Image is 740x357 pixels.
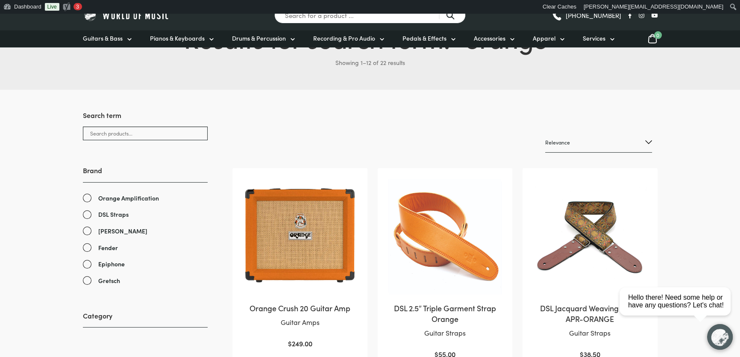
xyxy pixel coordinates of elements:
[83,243,208,253] a: Fender
[83,34,123,43] span: Guitars & Bass
[83,209,208,219] a: DSL Straps
[241,317,358,328] p: Guitar Amps
[98,259,125,269] span: Epiphone
[386,327,504,339] p: Guitar Straps
[402,34,446,43] span: Pedals & Effects
[288,339,292,348] span: $
[150,34,205,43] span: Pianos & Keyboards
[545,133,652,153] select: Shop order
[98,276,120,286] span: Gretsch
[83,56,658,69] p: Showing 1–12 of 22 results
[274,7,466,24] input: Search for a product ...
[98,243,118,253] span: Fender
[98,209,129,219] span: DSL Straps
[83,110,208,127] h3: Search term
[531,177,649,294] img: DSL Jacquard Weaving Strap APR-ORANGE
[98,226,147,236] span: [PERSON_NAME]
[654,31,662,39] span: 0
[474,34,505,43] span: Accessories
[83,311,208,327] h3: Category
[531,327,649,339] p: Guitar Straps
[313,34,375,43] span: Recording & Pro Audio
[83,127,208,140] input: Search products...
[83,9,170,22] img: World of Music
[241,177,358,349] a: Orange Crush 20 Guitar AmpGuitar Amps $249.00
[83,165,208,285] div: Brand
[583,34,605,43] span: Services
[566,12,621,18] span: [PHONE_NUMBER]
[386,177,504,294] img: DSL 2.5" Triple Garment Strap Orange
[552,9,621,22] a: [PHONE_NUMBER]
[83,276,208,286] a: Gretsch
[241,303,358,313] h2: Orange Crush 20 Guitar Amp
[288,339,312,348] bdi: 249.00
[76,3,79,10] span: 3
[83,259,208,269] a: Epiphone
[83,193,208,203] a: Orange Amplification
[533,34,555,43] span: Apparel
[232,34,286,43] span: Drums & Percussion
[45,3,59,11] a: Live
[386,303,504,324] h2: DSL 2.5″ Triple Garment Strap Orange
[98,193,159,203] span: Orange Amplification
[616,263,740,357] iframe: Chat with our support team
[83,165,208,182] h3: Brand
[241,177,358,294] img: Orange Crush 20 Guitar Amp Front
[83,226,208,236] a: [PERSON_NAME]
[531,303,649,324] h2: DSL Jacquard Weaving Strap APR-ORANGE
